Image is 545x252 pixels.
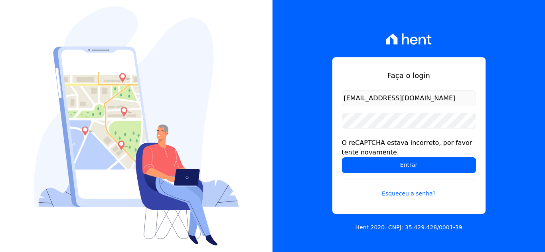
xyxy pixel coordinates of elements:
input: Entrar [342,157,476,173]
img: Login [34,6,239,246]
div: O reCAPTCHA estava incorreto, por favor tente novamente. [342,138,476,157]
h1: Faça o login [342,70,476,81]
a: Esqueceu a senha? [342,180,476,198]
p: Hent 2020. CNPJ: 35.429.428/0001-39 [355,223,462,232]
input: Email [342,90,476,106]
